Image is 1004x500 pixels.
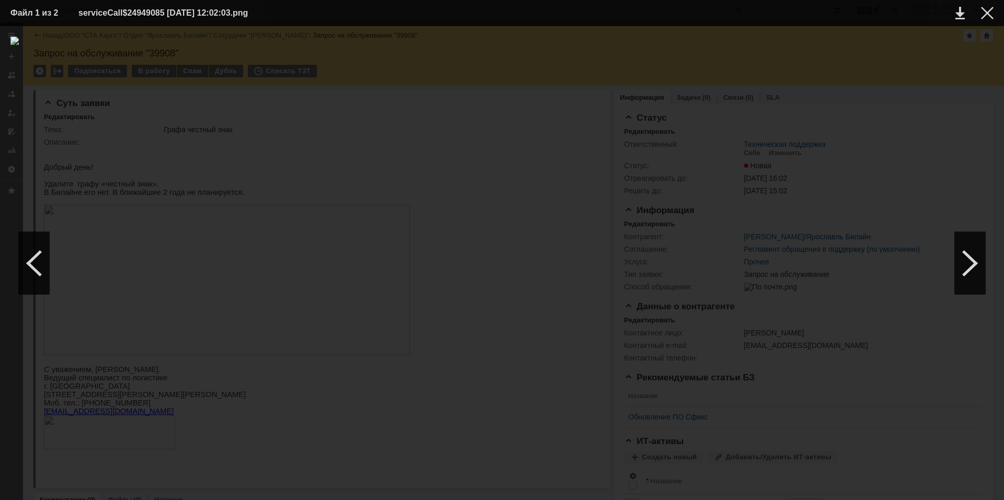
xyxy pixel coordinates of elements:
[955,7,965,19] div: Скачать файл
[78,7,274,19] div: serviceCall$24949085 [DATE] 12:02:03.png
[10,9,63,17] div: Файл 1 из 2
[18,232,50,295] div: Предыдущий файл
[10,37,994,490] img: download
[954,232,986,295] div: Следующий файл
[981,7,994,19] div: Закрыть окно (Esc)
